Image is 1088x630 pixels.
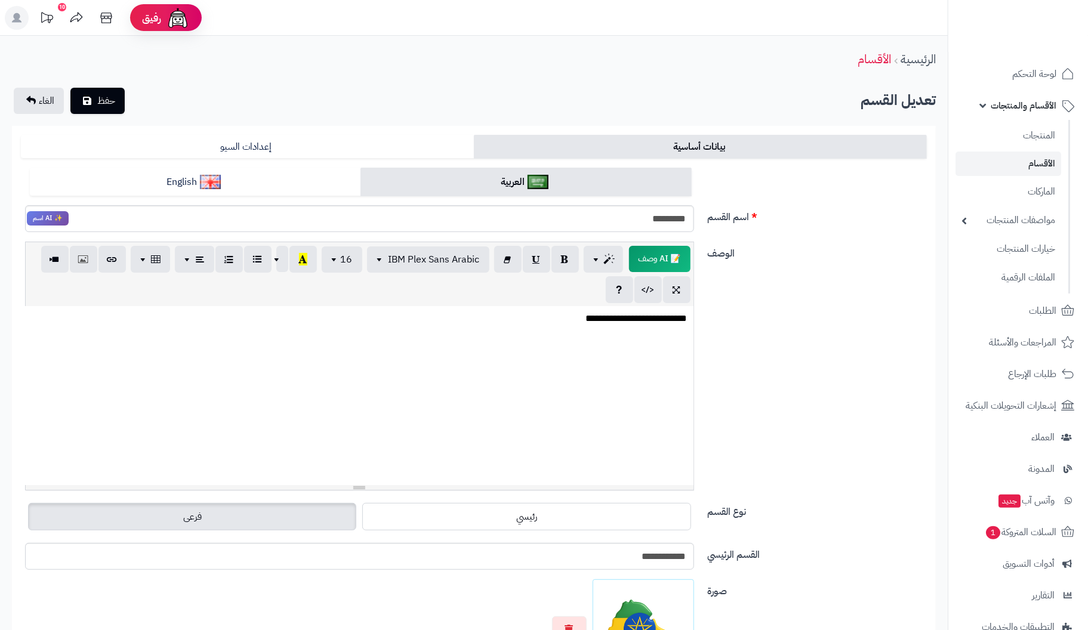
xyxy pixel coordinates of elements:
a: الرئيسية [901,50,936,68]
span: جديد [998,495,1021,508]
a: الملفات الرقمية [956,265,1061,291]
label: القسم الرئيسي [703,543,932,562]
a: English [30,168,360,197]
a: إشعارات التحويلات البنكية [956,391,1081,420]
span: حفظ [97,94,115,108]
span: العملاء [1031,429,1055,446]
a: خيارات المنتجات [956,236,1061,262]
span: السلات المتروكة [985,524,1056,541]
a: الطلبات [956,297,1081,325]
a: بيانات أساسية [474,135,927,159]
span: انقر لاستخدام رفيقك الذكي [629,246,691,272]
a: وآتس آبجديد [956,486,1081,515]
a: المراجعات والأسئلة [956,328,1081,357]
span: رئيسي [516,509,537,524]
a: أدوات التسويق [956,549,1081,578]
img: logo-2.png [1007,33,1077,58]
div: 10 [58,3,66,11]
span: الأقسام والمنتجات [991,97,1056,114]
a: مواصفات المنتجات [956,208,1061,233]
span: IBM Plex Sans Arabic [389,252,480,267]
button: 16 [322,246,362,273]
b: تعديل القسم [861,89,936,111]
span: وآتس آب [997,492,1055,509]
span: الغاء [39,94,54,108]
span: فرعى [183,509,202,524]
a: العربية [360,168,691,197]
a: لوحة التحكم [956,60,1081,88]
span: انقر لاستخدام رفيقك الذكي [27,211,69,226]
a: السلات المتروكة1 [956,518,1081,546]
label: صورة [703,579,932,598]
a: التقارير [956,581,1081,610]
span: التقارير [1032,587,1055,604]
button: IBM Plex Sans Arabic [367,246,489,273]
span: 1 [986,526,1000,539]
span: رفيق [142,11,161,25]
span: 16 [341,252,353,267]
a: الأقسام [956,152,1061,176]
span: المدونة [1028,461,1055,477]
a: طلبات الإرجاع [956,360,1081,388]
span: لوحة التحكم [1012,66,1056,82]
span: طلبات الإرجاع [1008,366,1056,382]
label: اسم القسم [703,205,932,224]
img: ai-face.png [166,6,190,30]
img: العربية [528,175,548,189]
button: حفظ [70,88,125,114]
a: إعدادات السيو [21,135,474,159]
a: العملاء [956,423,1081,452]
span: الطلبات [1029,302,1056,319]
a: الأقسام [858,50,891,68]
span: المراجعات والأسئلة [989,334,1056,351]
a: المنتجات [956,123,1061,149]
a: الماركات [956,179,1061,205]
label: نوع القسم [703,500,932,519]
a: تحديثات المنصة [32,6,61,33]
a: الغاء [14,88,64,114]
a: المدونة [956,455,1081,483]
label: الوصف [703,242,932,261]
span: إشعارات التحويلات البنكية [966,397,1056,414]
img: English [200,175,221,189]
span: أدوات التسويق [1003,555,1055,572]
